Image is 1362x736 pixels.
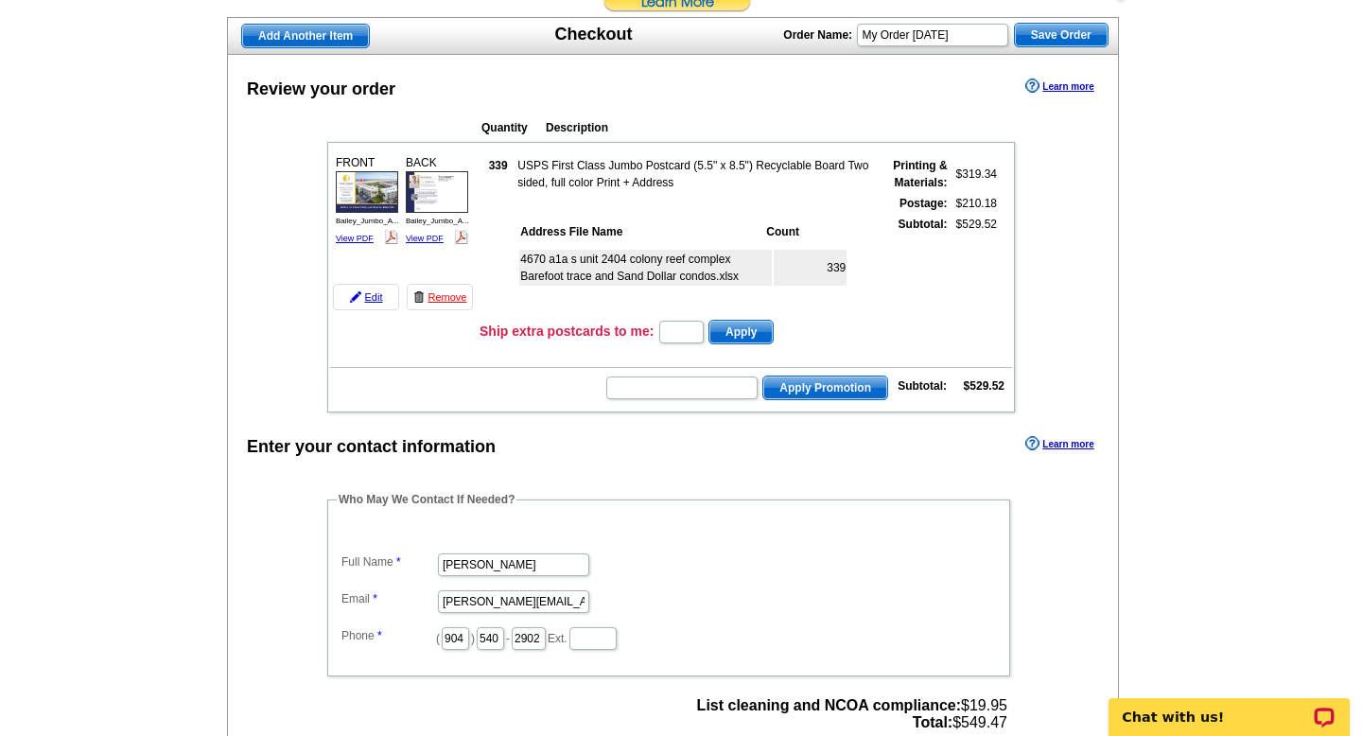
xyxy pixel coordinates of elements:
a: Learn more [1025,436,1093,451]
span: Save Order [1015,24,1108,46]
label: Full Name [341,553,436,570]
div: Enter your contact information [247,434,496,460]
th: Count [765,222,847,241]
strong: Printing & Materials: [893,159,947,189]
a: View PDF [406,234,444,243]
span: $19.95 $549.47 [697,697,1007,731]
td: 4670 a1a s unit 2404 colony reef complex Barefoot trace and Sand Dollar condos.xlsx [519,250,772,286]
strong: Total: [913,714,952,730]
img: small-thumb.jpg [406,171,468,213]
a: Learn more [1025,79,1093,94]
label: Email [341,590,436,607]
button: Save Order [1014,23,1109,47]
h3: Ship extra postcards to me: [480,323,654,340]
th: Quantity [480,118,543,137]
strong: Order Name: [783,28,852,42]
dd: ( ) - Ext. [337,622,1001,652]
iframe: LiveChat chat widget [1096,676,1362,736]
img: pencil-icon.gif [350,291,361,303]
a: Edit [333,284,399,310]
td: $319.34 [951,156,998,192]
label: Phone [341,627,436,644]
legend: Who May We Contact If Needed? [337,491,516,508]
strong: 339 [489,159,508,172]
div: FRONT [333,151,401,250]
span: Bailey_Jumbo_A... [336,217,399,225]
td: USPS First Class Jumbo Postcard (5.5" x 8.5") Recyclable Board Two sided, full color Print + Address [516,156,873,192]
strong: $529.52 [964,379,1004,393]
strong: Subtotal: [899,218,948,231]
button: Apply [708,320,774,344]
img: pdf_logo.png [384,230,398,244]
div: Review your order [247,77,395,102]
a: Add Another Item [241,24,370,48]
td: $529.52 [951,215,998,313]
h1: Checkout [555,25,633,44]
img: small-thumb.jpg [336,171,398,213]
td: 339 [774,250,847,286]
button: Apply Promotion [762,376,888,400]
span: Bailey_Jumbo_A... [406,217,469,225]
div: BACK [403,151,471,250]
th: Address File Name [519,222,763,241]
td: $210.18 [951,194,998,213]
img: pdf_logo.png [454,230,468,244]
strong: Subtotal: [898,379,947,393]
a: Remove [407,284,473,310]
span: Apply [709,321,773,343]
a: View PDF [336,234,374,243]
span: Add Another Item [242,25,369,47]
img: trashcan-icon.gif [413,291,425,303]
strong: Postage: [899,197,948,210]
span: Apply Promotion [763,377,887,399]
th: Description [545,118,891,137]
strong: List cleaning and NCOA compliance: [697,697,961,713]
